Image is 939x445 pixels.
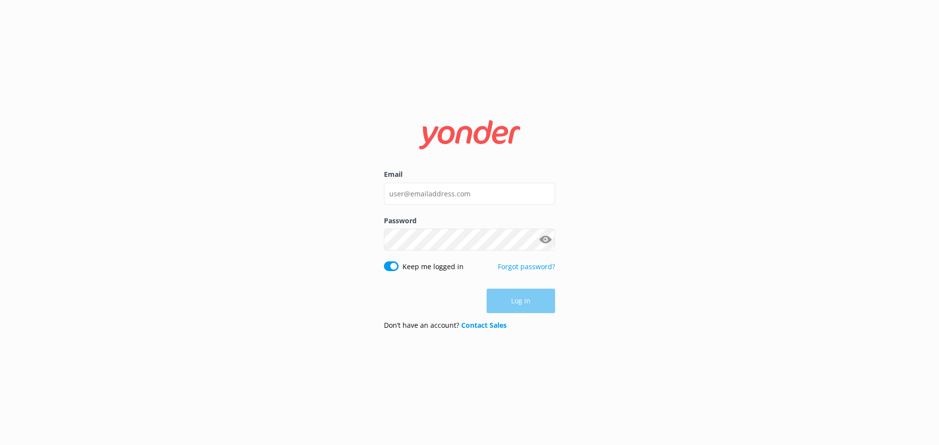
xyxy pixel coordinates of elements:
[384,320,507,331] p: Don’t have an account?
[384,183,555,205] input: user@emailaddress.com
[384,169,555,180] label: Email
[498,262,555,271] a: Forgot password?
[384,215,555,226] label: Password
[461,320,507,330] a: Contact Sales
[536,230,555,250] button: Show password
[402,261,464,272] label: Keep me logged in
